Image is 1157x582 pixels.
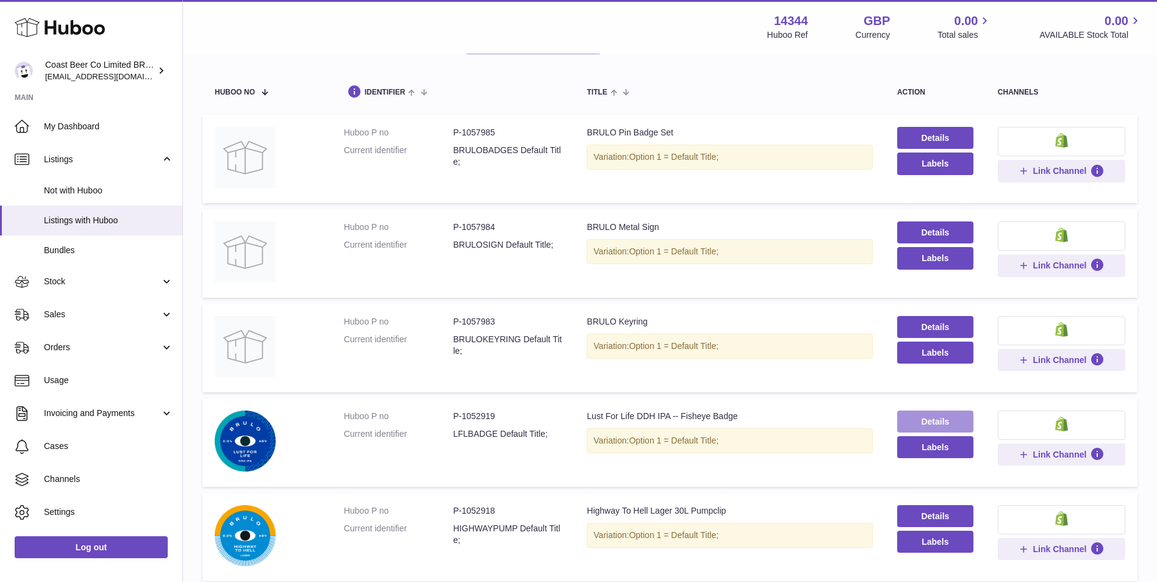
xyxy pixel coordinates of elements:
img: Highway To Hell Lager 30L Pumpclip [215,505,276,566]
button: Labels [897,153,973,174]
button: Labels [897,247,973,269]
dd: P-1052918 [453,505,562,517]
span: Link Channel [1033,260,1086,271]
img: shopify-small.png [1055,228,1068,242]
img: BRULO Keyring [215,316,276,377]
dt: Huboo P no [344,505,453,517]
span: Link Channel [1033,449,1086,460]
dd: LFLBADGE Default Title; [453,428,562,440]
img: Lust For Life DDH IPA -- Fisheye Badge [215,411,276,472]
a: 0.00 AVAILABLE Stock Total [1039,13,1142,41]
img: BRULO Pin Badge Set [215,127,276,188]
div: Currency [856,29,890,41]
span: 0.00 [955,13,978,29]
span: My Dashboard [44,121,173,132]
span: Settings [44,506,173,518]
div: Variation: [587,145,873,170]
dd: P-1057984 [453,221,562,233]
dt: Current identifier [344,523,453,546]
span: Option 1 = Default Title; [629,152,718,162]
img: shopify-small.png [1055,511,1068,526]
dd: P-1057985 [453,127,562,138]
div: Variation: [587,239,873,264]
span: identifier [365,88,406,96]
span: Bundles [44,245,173,256]
button: Link Channel [998,538,1125,560]
span: Orders [44,342,160,353]
dd: P-1057983 [453,316,562,328]
div: Coast Beer Co Limited BRULO [45,59,155,82]
div: BRULO Metal Sign [587,221,873,233]
dd: BRULOBADGES Default Title; [453,145,562,168]
div: BRULO Keyring [587,316,873,328]
span: Option 1 = Default Title; [629,530,718,540]
div: Huboo Ref [767,29,808,41]
div: Variation: [587,523,873,548]
a: Details [897,127,973,149]
dt: Current identifier [344,334,453,357]
div: Variation: [587,334,873,359]
a: Details [897,221,973,243]
button: Link Channel [998,349,1125,371]
button: Labels [897,342,973,364]
span: [EMAIL_ADDRESS][DOMAIN_NAME] [45,71,179,81]
strong: 14344 [774,13,808,29]
a: 0.00 Total sales [937,13,992,41]
dt: Huboo P no [344,411,453,422]
span: Option 1 = Default Title; [629,246,718,256]
dt: Huboo P no [344,316,453,328]
span: Link Channel [1033,354,1086,365]
span: Listings [44,154,160,165]
button: Link Channel [998,444,1125,465]
span: Channels [44,473,173,485]
span: 0.00 [1105,13,1128,29]
span: Link Channel [1033,544,1086,555]
div: BRULO Pin Badge Set [587,127,873,138]
a: Log out [15,536,168,558]
dt: Current identifier [344,239,453,251]
dt: Huboo P no [344,127,453,138]
span: Total sales [937,29,992,41]
div: channels [998,88,1125,96]
div: Variation: [587,428,873,453]
span: Cases [44,440,173,452]
dd: BRULOKEYRING Default Title; [453,334,562,357]
div: Highway To Hell Lager 30L Pumpclip [587,505,873,517]
a: Details [897,316,973,338]
span: Option 1 = Default Title; [629,436,718,445]
span: AVAILABLE Stock Total [1039,29,1142,41]
img: shopify-small.png [1055,322,1068,337]
img: shopify-small.png [1055,133,1068,148]
span: Listings with Huboo [44,215,173,226]
span: Option 1 = Default Title; [629,341,718,351]
span: Invoicing and Payments [44,408,160,419]
span: Huboo no [215,88,255,96]
strong: GBP [864,13,890,29]
dd: P-1052919 [453,411,562,422]
button: Link Channel [998,160,1125,182]
button: Labels [897,436,973,458]
dt: Huboo P no [344,221,453,233]
dt: Current identifier [344,428,453,440]
a: Details [897,411,973,433]
div: action [897,88,973,96]
span: Not with Huboo [44,185,173,196]
span: Sales [44,309,160,320]
span: Link Channel [1033,165,1086,176]
span: title [587,88,607,96]
dt: Current identifier [344,145,453,168]
span: Stock [44,276,160,287]
dd: BRULOSIGN Default Title; [453,239,562,251]
img: shopify-small.png [1055,417,1068,431]
img: BRULO Metal Sign [215,221,276,282]
span: Usage [44,375,173,386]
dd: HIGHWAYPUMP Default Title; [453,523,562,546]
a: Details [897,505,973,527]
button: Link Channel [998,254,1125,276]
div: Lust For Life DDH IPA -- Fisheye Badge [587,411,873,422]
button: Labels [897,531,973,553]
img: internalAdmin-14344@internal.huboo.com [15,62,33,80]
